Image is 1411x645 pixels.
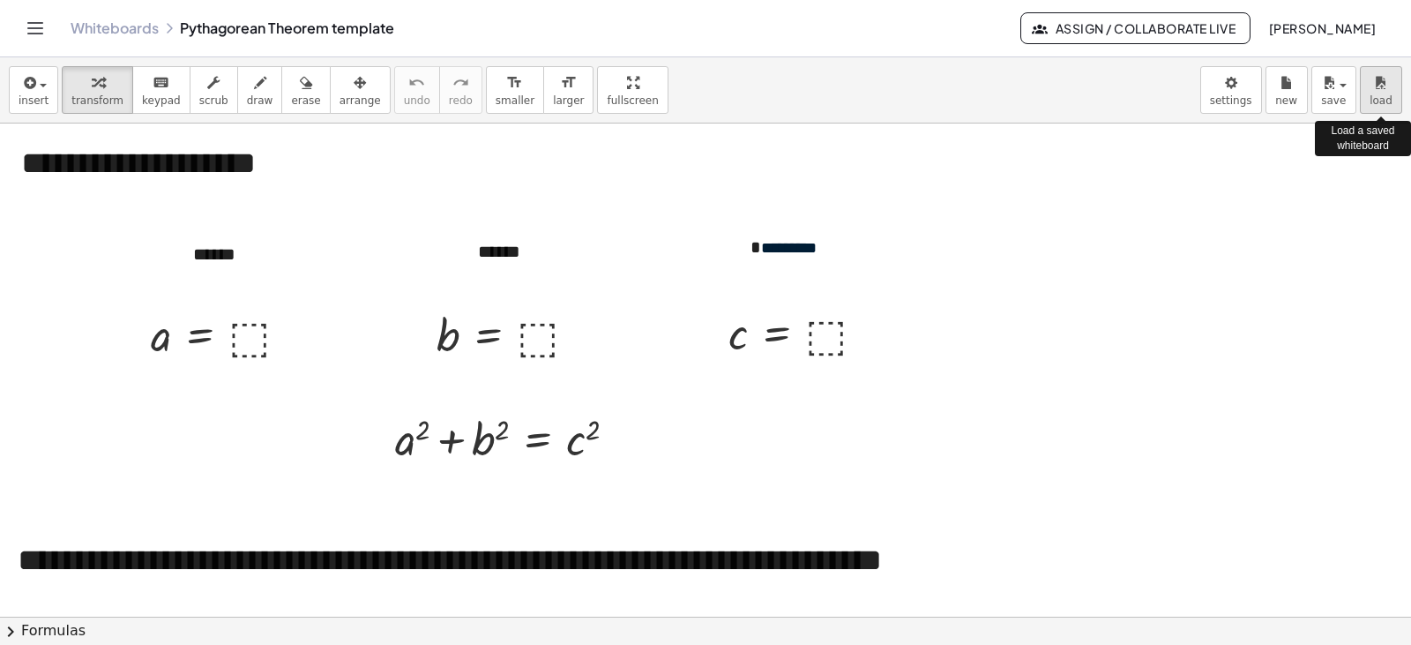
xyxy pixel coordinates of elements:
[496,94,534,107] span: smaller
[71,19,159,37] a: Whiteboards
[1200,66,1262,114] button: settings
[19,94,49,107] span: insert
[394,66,440,114] button: undoundo
[543,66,594,114] button: format_sizelarger
[553,94,584,107] span: larger
[1315,121,1411,156] div: Load a saved whiteboard
[21,14,49,42] button: Toggle navigation
[281,66,330,114] button: erase
[1265,66,1308,114] button: new
[439,66,482,114] button: redoredo
[1035,20,1236,36] span: Assign / Collaborate Live
[1020,12,1250,44] button: Assign / Collaborate Live
[408,72,425,94] i: undo
[237,66,283,114] button: draw
[1275,94,1297,107] span: new
[506,72,523,94] i: format_size
[132,66,190,114] button: keyboardkeypad
[199,94,228,107] span: scrub
[142,94,181,107] span: keypad
[452,72,469,94] i: redo
[1210,94,1252,107] span: settings
[71,94,123,107] span: transform
[190,66,238,114] button: scrub
[404,94,430,107] span: undo
[1321,94,1346,107] span: save
[9,66,58,114] button: insert
[1370,94,1392,107] span: load
[607,94,658,107] span: fullscreen
[340,94,381,107] span: arrange
[330,66,391,114] button: arrange
[1311,66,1356,114] button: save
[560,72,577,94] i: format_size
[449,94,473,107] span: redo
[1254,12,1390,44] button: [PERSON_NAME]
[62,66,133,114] button: transform
[486,66,544,114] button: format_sizesmaller
[153,72,169,94] i: keyboard
[597,66,668,114] button: fullscreen
[1360,66,1402,114] button: load
[291,94,320,107] span: erase
[1268,20,1376,36] span: [PERSON_NAME]
[247,94,273,107] span: draw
